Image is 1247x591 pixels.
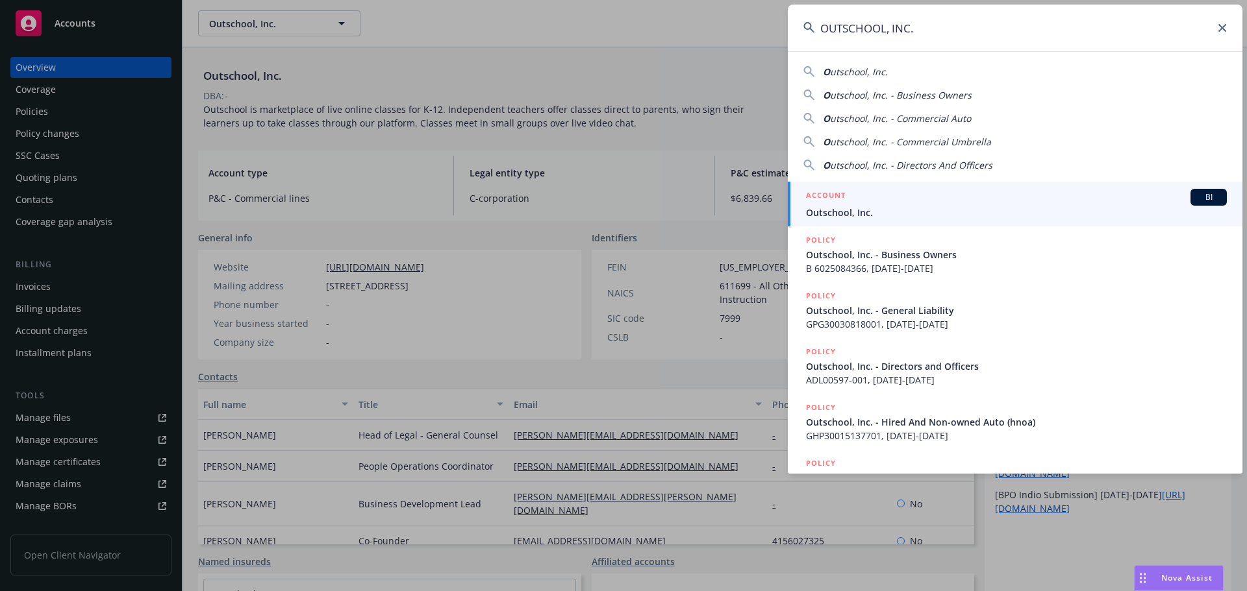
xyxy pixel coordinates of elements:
[830,66,888,78] span: utschool, Inc.
[1196,191,1222,203] span: BI
[806,345,836,358] h5: POLICY
[806,457,836,470] h5: POLICY
[806,189,846,204] h5: ACCOUNT
[806,289,836,302] h5: POLICY
[830,136,991,148] span: utschool, Inc. - Commercial Umbrella
[806,471,1227,485] span: Outschool, Inc. - General Liability
[788,226,1242,282] a: POLICYOutschool, Inc. - Business OwnersB 6025084366, [DATE]-[DATE]
[1134,565,1224,591] button: Nova Assist
[806,261,1227,275] span: B 6025084366, [DATE]-[DATE]
[788,338,1242,394] a: POLICYOutschool, Inc. - Directors and OfficersADL00597-001, [DATE]-[DATE]
[806,415,1227,429] span: Outschool, Inc. - Hired And Non-owned Auto (hnoa)
[823,112,830,125] span: O
[806,401,836,414] h5: POLICY
[830,159,992,171] span: utschool, Inc. - Directors And Officers
[806,373,1227,387] span: ADL00597-001, [DATE]-[DATE]
[788,450,1242,505] a: POLICYOutschool, Inc. - General Liability
[806,429,1227,442] span: GHP30015137701, [DATE]-[DATE]
[788,282,1242,338] a: POLICYOutschool, Inc. - General LiabilityGPG30030818001, [DATE]-[DATE]
[788,182,1242,226] a: ACCOUNTBIOutschool, Inc.
[806,359,1227,373] span: Outschool, Inc. - Directors and Officers
[788,394,1242,450] a: POLICYOutschool, Inc. - Hired And Non-owned Auto (hnoa)GHP30015137701, [DATE]-[DATE]
[830,89,972,101] span: utschool, Inc. - Business Owners
[806,304,1227,317] span: Outschool, Inc. - General Liability
[830,112,971,125] span: utschool, Inc. - Commercial Auto
[823,136,830,148] span: O
[823,159,830,171] span: O
[806,317,1227,331] span: GPG30030818001, [DATE]-[DATE]
[806,234,836,247] h5: POLICY
[806,248,1227,261] span: Outschool, Inc. - Business Owners
[1135,566,1151,590] div: Drag to move
[788,5,1242,51] input: Search...
[823,66,830,78] span: O
[823,89,830,101] span: O
[806,206,1227,219] span: Outschool, Inc.
[1161,572,1213,583] span: Nova Assist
